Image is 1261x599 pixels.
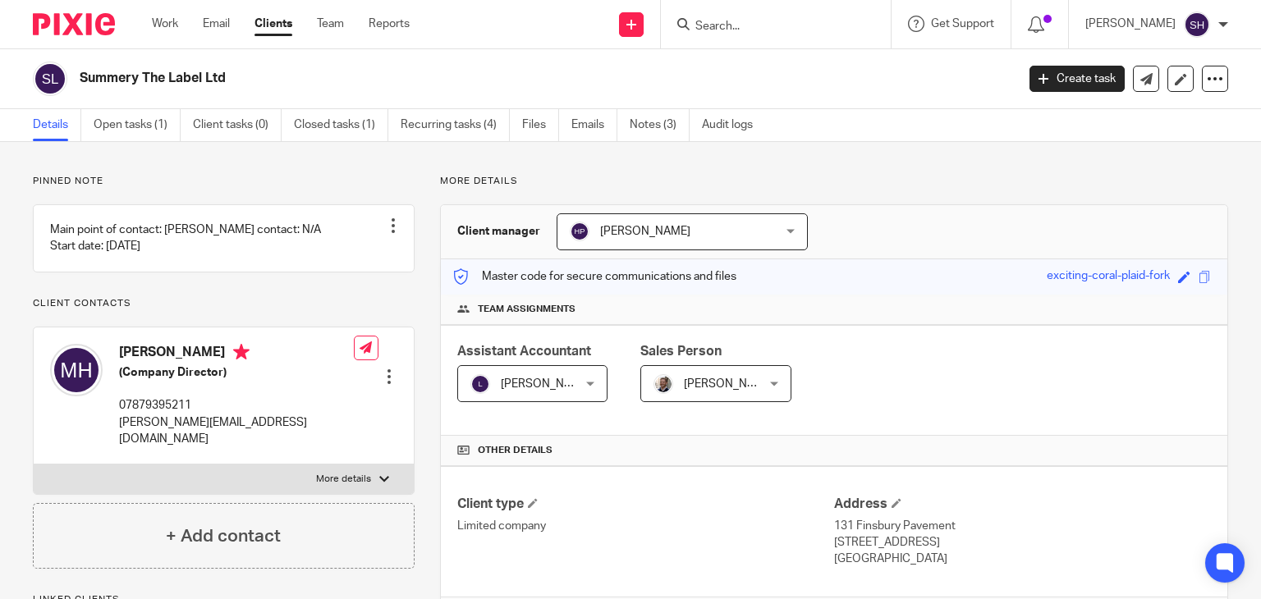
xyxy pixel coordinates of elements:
img: Matt%20Circle.png [653,374,673,394]
p: More details [440,175,1228,188]
a: Work [152,16,178,32]
span: Sales Person [640,345,722,358]
a: Email [203,16,230,32]
h3: Client manager [457,223,540,240]
p: 07879395211 [119,397,354,414]
a: Reports [369,16,410,32]
a: Emails [571,109,617,141]
h4: + Add contact [166,524,281,549]
span: [PERSON_NAME] V [501,378,601,390]
p: Limited company [457,518,834,534]
img: svg%3E [1184,11,1210,38]
img: Pixie [33,13,115,35]
span: Get Support [931,18,994,30]
a: Client tasks (0) [193,109,282,141]
h4: Address [834,496,1211,513]
a: Details [33,109,81,141]
img: svg%3E [33,62,67,96]
a: Create task [1029,66,1125,92]
span: [PERSON_NAME] [600,226,690,237]
p: Pinned note [33,175,415,188]
a: Recurring tasks (4) [401,109,510,141]
a: Notes (3) [630,109,690,141]
a: Team [317,16,344,32]
p: Client contacts [33,297,415,310]
span: Other details [478,444,553,457]
span: Team assignments [478,303,575,316]
p: Master code for secure communications and files [453,268,736,285]
p: [PERSON_NAME][EMAIL_ADDRESS][DOMAIN_NAME] [119,414,354,448]
a: Open tasks (1) [94,109,181,141]
span: Assistant Accountant [457,345,591,358]
p: More details [316,473,371,486]
p: [GEOGRAPHIC_DATA] [834,551,1211,567]
a: Closed tasks (1) [294,109,388,141]
i: Primary [233,344,250,360]
a: Clients [254,16,292,32]
h2: Summery The Label Ltd [80,70,820,87]
input: Search [694,20,841,34]
span: [PERSON_NAME] [684,378,774,390]
p: 131 Finsbury Pavement [834,518,1211,534]
img: svg%3E [470,374,490,394]
a: Files [522,109,559,141]
p: [PERSON_NAME] [1085,16,1176,32]
img: svg%3E [570,222,589,241]
h4: [PERSON_NAME] [119,344,354,364]
h4: Client type [457,496,834,513]
h5: (Company Director) [119,364,354,381]
div: exciting-coral-plaid-fork [1047,267,1170,286]
img: svg%3E [50,344,103,396]
p: [STREET_ADDRESS] [834,534,1211,551]
a: Audit logs [702,109,765,141]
